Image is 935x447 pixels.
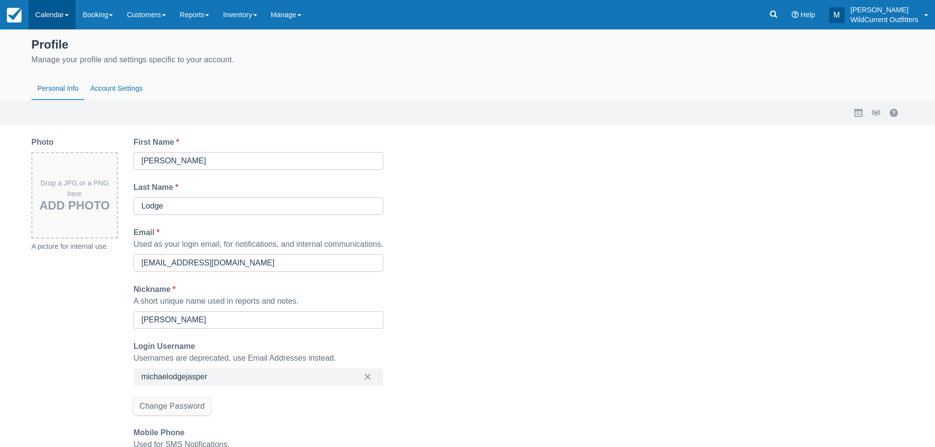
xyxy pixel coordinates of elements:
div: Profile [31,35,904,52]
button: Account Settings [84,78,149,100]
label: Email [134,227,163,238]
button: Change Password [134,397,211,415]
label: Photo [31,136,57,148]
span: Help [801,11,815,19]
div: M [829,7,845,23]
label: Login Username [134,341,199,352]
img: checkfront-main-nav-mini-logo.png [7,8,22,23]
i: Help [792,11,799,18]
div: A picture for internal use. [31,240,118,252]
h3: Add Photo [36,199,113,212]
div: A short unique name used in reports and notes. [134,295,383,307]
label: First Name [134,136,183,148]
p: WildCurrent Outfitters [851,15,918,25]
div: Drop a JPG or a PNG here [32,178,117,212]
p: [PERSON_NAME] [851,5,918,15]
div: Manage your profile and settings specific to your account. [31,54,904,66]
span: Used as your login email, for notifications, and internal communications. [134,240,383,248]
label: Last Name [134,182,182,193]
button: Personal Info [31,78,84,100]
label: Nickname [134,284,180,295]
label: Mobile Phone [134,427,188,439]
div: Usernames are deprecated, use Email Addresses instead. [134,352,383,364]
